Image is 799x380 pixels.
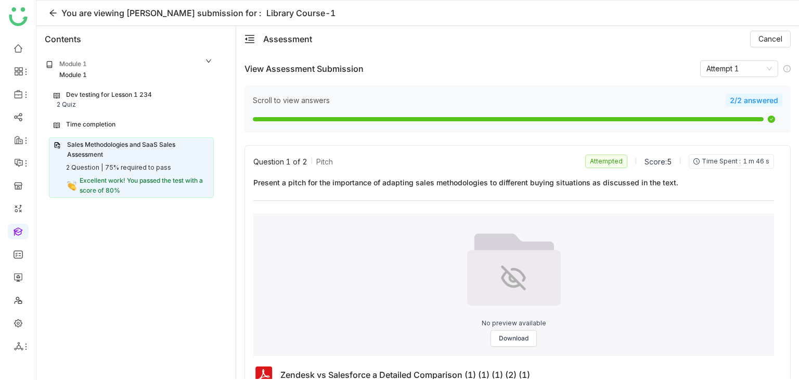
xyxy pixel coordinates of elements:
div: Scroll to view answers [253,96,726,105]
nz-tag: Attempted [585,155,627,168]
button: Download [491,330,537,347]
div: Contents [45,33,81,45]
button: menu-fold [244,34,255,45]
nz-select-item: Attempt 1 [706,61,772,77]
div: Assessment [263,34,312,44]
span: Pitch [316,156,333,167]
span: Score: [645,157,667,166]
img: logo [9,7,28,26]
div: 2/2 answered [726,94,782,107]
div: 75% required to pass [105,163,171,173]
span: Cancel [758,33,782,45]
span: 1 m 46 s [743,157,769,166]
span: Excellent work! You passed the test with a score of 80% [80,176,203,194]
span: Question 1 of 2 [253,156,307,167]
div: Time completion [66,120,115,130]
div: Sales Methodologies and SaaS Sales Assessment [67,140,209,160]
div: 2 Question | [66,163,103,173]
img: assessment.svg [54,142,61,149]
div: Dev testing for Lesson 1 234 [66,90,152,100]
div: Module 1Module 1 [38,52,220,87]
span: 5 [667,157,672,166]
span: Present a pitch for the importance of adapting sales methodologies to different buying situations... [253,177,774,188]
div: You are viewing [PERSON_NAME] submission for : [61,7,261,19]
div: Module 1 [59,70,87,80]
img: congratulations.svg [67,181,77,191]
div: View Assessment Submission [244,63,364,74]
span: Time Spent : [702,157,741,166]
span: menu-fold [244,34,255,44]
img: lesson.svg [54,92,60,99]
div: Module 1 [59,59,87,69]
button: Cancel [750,31,791,47]
div: 2 Quiz [57,100,76,110]
span: Download [499,334,529,343]
div: Library Course-1 [266,7,336,19]
img: lesson.svg [54,122,60,129]
div: No preview available [482,319,546,328]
